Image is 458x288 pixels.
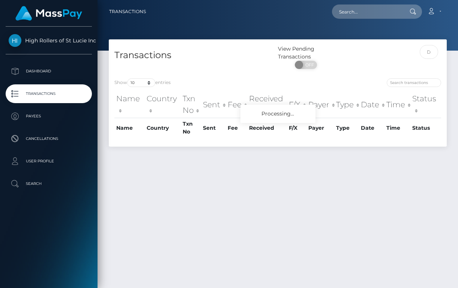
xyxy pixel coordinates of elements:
th: Payer [306,91,334,118]
input: Search... [332,4,402,19]
th: Date [359,91,384,118]
th: Time [384,118,410,138]
p: User Profile [9,156,89,167]
a: Transactions [109,4,146,19]
th: Country [145,118,181,138]
th: Payer [306,118,334,138]
a: User Profile [6,152,92,171]
p: Search [9,178,89,189]
input: Search transactions [387,78,441,87]
p: Dashboard [9,66,89,77]
th: Received [247,118,287,138]
th: Fee [226,118,247,138]
th: Sent [201,91,225,118]
th: Time [384,91,410,118]
input: Date filter [420,45,438,59]
img: MassPay Logo [15,6,82,21]
th: Type [334,118,359,138]
th: Status [410,118,441,138]
th: Txn No [181,118,201,138]
a: Dashboard [6,62,92,81]
th: Type [334,91,359,118]
th: Received [247,91,287,118]
span: High Rollers of St Lucie Inc [6,37,92,44]
th: Country [145,91,181,118]
th: Fee [226,91,247,118]
select: Showentries [127,78,155,87]
th: F/X [287,118,306,138]
p: Payees [9,111,89,122]
th: Name [114,91,145,118]
a: Payees [6,107,92,126]
th: Txn No [181,91,201,118]
a: Transactions [6,84,92,103]
div: View Pending Transactions [278,45,334,61]
a: Cancellations [6,129,92,148]
th: Name [114,118,145,138]
th: Status [410,91,441,118]
h4: Transactions [114,49,272,62]
span: OFF [299,61,318,69]
th: Date [359,118,384,138]
label: Show entries [114,78,171,87]
th: F/X [287,91,306,118]
img: High Rollers of St Lucie Inc [9,34,21,47]
p: Cancellations [9,133,89,144]
p: Transactions [9,88,89,99]
a: Search [6,174,92,193]
th: Sent [201,118,225,138]
div: Processing... [240,105,315,123]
